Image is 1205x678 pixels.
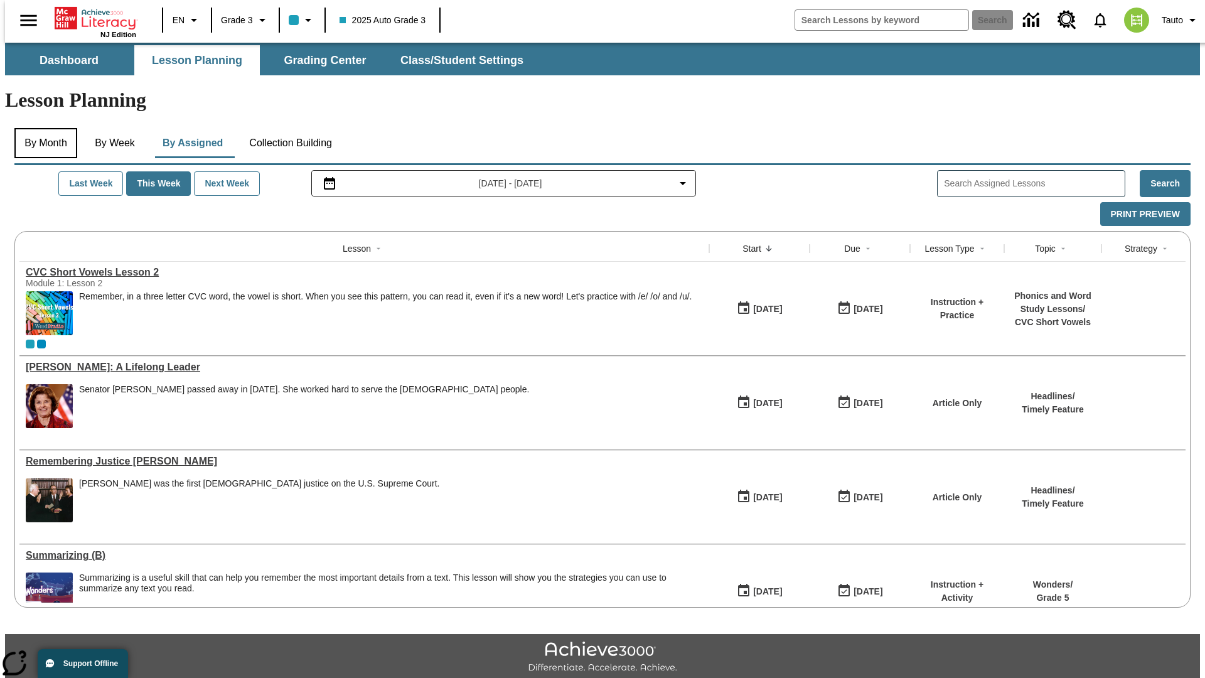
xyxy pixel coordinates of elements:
p: Instruction + Activity [916,578,998,605]
button: 09/24/25: First time the lesson was available [732,485,786,509]
a: Resource Center, Will open in new tab [1050,3,1084,37]
div: Current Class [26,340,35,348]
button: 09/24/25: First time the lesson was available [732,391,786,415]
div: Dianne Feinstein: A Lifelong Leader [26,362,703,373]
button: 09/24/25: Last day the lesson can be accessed [833,297,887,321]
a: Notifications [1084,4,1117,36]
button: By Assigned [153,128,233,158]
div: SubNavbar [5,45,535,75]
button: Class color is light blue. Change class color [284,9,321,31]
button: This Week [126,171,191,196]
h1: Lesson Planning [5,89,1200,112]
button: Lesson Planning [134,45,260,75]
button: Open side menu [10,2,47,39]
img: avatar image [1124,8,1149,33]
button: Search [1140,170,1191,197]
div: Start [742,242,761,255]
svg: Collapse Date Range Filter [675,176,690,191]
p: Remember, in a three letter CVC word, the vowel is short. When you see this pattern, you can read... [79,291,692,302]
button: Sort [761,241,776,256]
span: Grading Center [284,53,366,68]
div: Remember, in a three letter CVC word, the vowel is short. When you see this pattern, you can read... [79,291,692,335]
div: [DATE] [753,584,782,600]
p: Headlines / [1022,484,1084,497]
span: Grade 3 [221,14,253,27]
div: Senator Dianne Feinstein passed away in September 2023. She worked hard to serve the American peo... [79,384,529,428]
div: Summarizing is a useful skill that can help you remember the most important details from a text. ... [79,573,703,616]
div: Summarizing (B) [26,550,703,561]
p: Phonics and Word Study Lessons / [1010,289,1095,316]
span: NJ Edition [100,31,136,38]
button: Grading Center [262,45,388,75]
div: Topic [1035,242,1056,255]
button: Profile/Settings [1157,9,1205,31]
button: Dashboard [6,45,132,75]
button: Print Preview [1100,202,1191,227]
a: CVC Short Vowels Lesson 2, Lessons [26,267,703,278]
div: Lesson Type [924,242,974,255]
a: Data Center [1015,3,1050,38]
span: Lesson Planning [152,53,242,68]
span: OL 2025 Auto Grade 4 [37,340,46,348]
div: [DATE] [854,490,882,505]
button: Select the date range menu item [317,176,691,191]
p: CVC Short Vowels [1010,316,1095,329]
span: Tauto [1162,14,1183,27]
button: Collection Building [239,128,342,158]
img: Achieve3000 Differentiate Accelerate Achieve [528,642,677,674]
button: 09/24/25: Last day the lesson can be accessed [833,579,887,603]
img: Chief Justice Warren Burger, wearing a black robe, holds up his right hand and faces Sandra Day O... [26,478,73,522]
div: [PERSON_NAME] was the first [DEMOGRAPHIC_DATA] justice on the U.S. Supreme Court. [79,478,439,489]
span: [DATE] - [DATE] [479,177,542,190]
div: Due [844,242,860,255]
span: Support Offline [63,659,118,668]
div: [DATE] [854,584,882,600]
button: Sort [1157,241,1172,256]
span: EN [173,14,185,27]
button: By Month [14,128,77,158]
button: Sort [1056,241,1071,256]
p: Instruction + Practice [916,296,998,322]
a: Dianne Feinstein: A Lifelong Leader, Lessons [26,362,703,373]
img: Wonders Grade 5 cover, planetarium, showing constellations on domed ceiling [26,573,73,616]
button: Last Week [58,171,123,196]
div: Module 1: Lesson 2 [26,278,214,288]
button: By Week [83,128,146,158]
button: 09/24/25: Last day the lesson can be accessed [833,391,887,415]
input: search field [795,10,968,30]
span: 2025 Auto Grade 3 [340,14,426,27]
p: Article Only [933,491,982,504]
div: Lesson [343,242,371,255]
button: 09/24/25: First time the lesson was available [732,297,786,321]
input: Search Assigned Lessons [944,175,1125,193]
p: Timely Feature [1022,403,1084,416]
button: Next Week [194,171,260,196]
button: Language: EN, Select a language [167,9,207,31]
div: [DATE] [854,301,882,317]
div: [DATE] [753,490,782,505]
div: CVC Short Vowels Lesson 2 [26,267,703,278]
p: Grade 5 [1033,591,1073,605]
button: Sort [371,241,386,256]
div: Summarizing is a useful skill that can help you remember the most important details from a text. ... [79,573,703,594]
button: Class/Student Settings [390,45,533,75]
p: Article Only [933,397,982,410]
button: 09/24/25: First time the lesson was available [732,579,786,603]
a: Home [55,6,136,31]
a: Remembering Justice O'Connor, Lessons [26,456,703,467]
div: SubNavbar [5,43,1200,75]
p: Timely Feature [1022,497,1084,510]
div: Sandra Day O'Connor was the first female justice on the U.S. Supreme Court. [79,478,439,522]
button: Sort [975,241,990,256]
div: Senator [PERSON_NAME] passed away in [DATE]. She worked hard to serve the [DEMOGRAPHIC_DATA] people. [79,384,529,395]
button: Select a new avatar [1117,4,1157,36]
div: [DATE] [854,395,882,411]
p: Wonders / [1033,578,1073,591]
button: 09/24/25: Last day the lesson can be accessed [833,485,887,509]
div: Home [55,4,136,38]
